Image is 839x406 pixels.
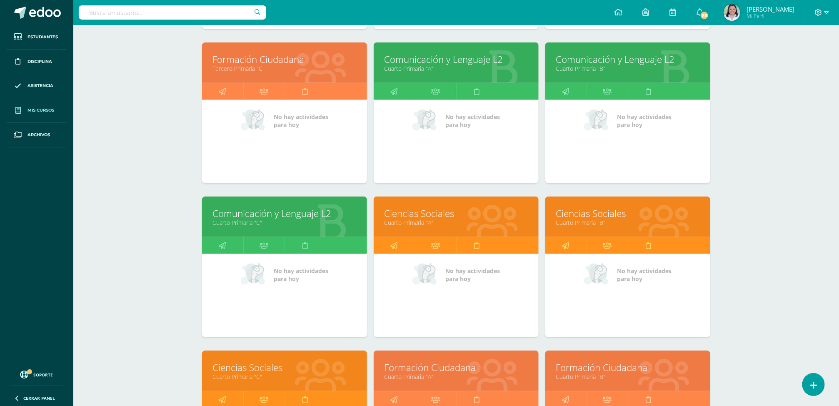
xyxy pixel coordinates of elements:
a: Ciencias Sociales [556,207,700,220]
a: Comunicación y Lenguaje L2 [212,207,357,220]
span: No hay actividades para hoy [274,113,329,129]
span: Archivos [27,132,50,138]
a: Disciplina [7,50,67,74]
a: Cuarto Primaria "B" [556,219,700,227]
img: 2e6c258da9ccee66aa00087072d4f1d6.png [724,4,740,21]
span: No hay actividades para hoy [617,267,672,283]
span: [PERSON_NAME] [747,5,794,13]
img: no_activities_small.png [584,262,612,287]
a: Formación Ciudadana [384,361,528,374]
img: no_activities_small.png [584,108,612,133]
a: Cuarto Primaria "C" [212,373,357,381]
img: no_activities_small.png [412,108,440,133]
a: Cuarto Primaria "A" [384,373,528,381]
span: Cerrar panel [23,395,55,401]
input: Busca un usuario... [79,5,266,20]
a: Estudiantes [7,25,67,50]
img: no_activities_small.png [412,262,440,287]
span: 86 [700,11,709,20]
span: Asistencia [27,82,53,89]
a: Cuarto Primaria "B" [556,65,700,72]
img: no_activities_small.png [241,108,268,133]
a: Archivos [7,123,67,147]
a: Tercero Primaria "C" [212,65,357,72]
a: Ciencias Sociales [212,361,357,374]
a: Comunicación y Lenguaje L2 [556,53,700,66]
a: Ciencias Sociales [384,207,528,220]
span: No hay actividades para hoy [446,113,500,129]
span: No hay actividades para hoy [617,113,672,129]
span: Mis cursos [27,107,54,114]
a: Cuarto Primaria "A" [384,65,528,72]
span: Estudiantes [27,34,58,40]
span: Soporte [34,372,53,378]
span: No hay actividades para hoy [274,267,329,283]
a: Soporte [10,369,63,380]
a: Formación Ciudadana [556,361,700,374]
span: Disciplina [27,58,52,65]
a: Asistencia [7,74,67,99]
a: Mis cursos [7,98,67,123]
a: Cuarto Primaria "B" [556,373,700,381]
span: Mi Perfil [747,12,794,20]
a: Cuarto Primaria "A" [384,219,528,227]
a: Cuarto Primaria "C" [212,219,357,227]
span: No hay actividades para hoy [446,267,500,283]
a: Comunicación y Lenguaje L2 [384,53,528,66]
img: no_activities_small.png [241,262,268,287]
a: Formación Ciudadana [212,53,357,66]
